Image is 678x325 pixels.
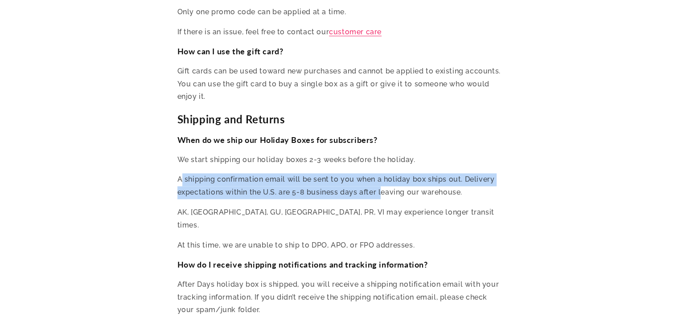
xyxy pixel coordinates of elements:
p: At this time, we are unable to ship to DPO, APO, or FPO addresses. [177,239,501,252]
h3: How can I use the gift card? [177,46,501,57]
p: We start shipping our holiday boxes 2-3 weeks before the holiday. [177,154,501,167]
p: A shipping confirmation email will be sent to you when a holiday box ships out. Delivery expectat... [177,173,501,199]
h2: Shipping and Returns [177,112,501,126]
a: customer care [329,28,382,36]
p: Gift cards can be used toward new purchases and cannot be applied to existing accounts. You can u... [177,65,501,103]
p: Only one promo code can be applied at a time. [177,6,501,19]
p: AK, [GEOGRAPHIC_DATA], GU, [GEOGRAPHIC_DATA], PR, VI may experience longer transit times. [177,206,501,232]
h3: How do I receive shipping notifications and tracking information? [177,260,501,270]
h3: When do we ship our Holiday Boxes for subscribers? [177,135,501,145]
p: If there is an issue, feel free to contact our [177,26,501,39]
p: After Days holiday box is shipped, you will receive a shipping notification email with your track... [177,278,501,317]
